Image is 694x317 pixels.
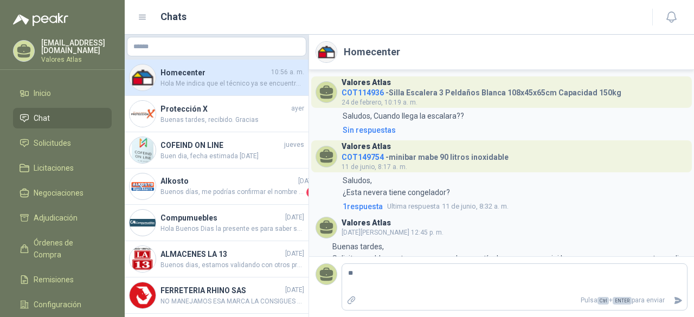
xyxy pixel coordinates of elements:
span: Configuración [34,299,81,310]
img: Logo peakr [13,13,68,26]
div: Sin respuestas [343,124,396,136]
a: Negociaciones [13,183,112,203]
span: Ultima respuesta [387,201,440,212]
a: Configuración [13,294,112,315]
img: Company Logo [130,137,156,163]
span: jueves [284,140,304,150]
p: Valores Atlas [41,56,112,63]
span: Adjudicación [34,212,78,224]
img: Company Logo [130,101,156,127]
a: Company LogoALMACENES LA 13[DATE]Buenos dias, estamos validando con otros proveedores otras opcio... [125,241,309,277]
img: Company Logo [130,246,156,272]
span: NO MANEJAMOS ESA MARCA LA CONSIGUES EN HOME CENTER [160,296,304,307]
h4: COFEIND ON LINE [160,139,282,151]
span: ENTER [613,297,632,305]
a: Inicio [13,83,112,103]
p: [EMAIL_ADDRESS][DOMAIN_NAME] [41,39,112,54]
span: Buenas tardes, recibido. Gracias [160,115,304,125]
img: Company Logo [130,64,156,90]
span: Buen dia, fecha estimada [DATE] [160,151,304,161]
a: Solicitudes [13,133,112,153]
p: Buenas tardes, Solicito amablemente su apoyo con la garantía de una nevera mini bar que compramos... [332,241,687,288]
h3: Valores Atlas [342,220,391,226]
a: Sin respuestas [340,124,687,136]
span: Hola Me indica que el técnico ya se encuentra afuera [160,79,304,89]
span: ayer [291,103,304,114]
a: Company LogoCompumuebles[DATE]Hola Buenos Dias la presente es para saber sobre el envio del escri... [125,205,309,241]
a: Adjudicación [13,208,112,228]
span: Buenos dias, estamos validando con otros proveedores otras opciones. [160,260,304,270]
span: 10:56 a. m. [271,67,304,77]
span: [DATE][PERSON_NAME] 12:45 p. m. [342,229,444,236]
h2: Homecenter [344,44,400,60]
span: Órdenes de Compra [34,237,101,261]
span: Remisiones [34,274,74,286]
p: Saludos, ¿Esta nevera tiene congelador? [343,174,450,198]
span: [DATE] [285,212,304,223]
span: 11 de junio, 8:32 a. m. [387,201,509,212]
a: Company LogoHomecenter10:56 a. m.Hola Me indica que el técnico ya se encuentra afuera [125,60,309,96]
h4: Protección X [160,103,289,115]
span: 1 respuesta [343,200,383,212]
a: Órdenes de Compra [13,232,112,265]
a: Remisiones [13,269,112,290]
h4: - minibar mabe 90 litros inoxidable [342,150,509,160]
span: Ctrl [597,297,609,305]
span: 11 de junio, 8:17 a. m. [342,163,407,171]
span: COT149754 [342,153,384,161]
p: Pulsa + para enviar [361,291,670,310]
span: Negociaciones [34,187,83,199]
a: Company LogoCOFEIND ON LINEjuevesBuen dia, fecha estimada [DATE] [125,132,309,169]
h4: Alkosto [160,175,296,187]
h3: Valores Atlas [342,80,391,86]
span: Solicitudes [34,137,71,149]
h4: Compumuebles [160,212,283,224]
span: Hola Buenos Dias la presente es para saber sobre el envio del escritorio decia fecha de entrega 8... [160,224,304,234]
img: Company Logo [130,282,156,308]
a: Chat [13,108,112,128]
span: Licitaciones [34,162,74,174]
span: [DATE] [285,285,304,295]
button: Enviar [669,291,687,310]
a: Company LogoProtección XayerBuenas tardes, recibido. Gracias [125,96,309,132]
span: Chat [34,112,50,124]
span: [DATE] [285,249,304,259]
p: Saludos, Cuando llega la escalara?? [343,110,464,122]
a: 1respuestaUltima respuesta11 de junio, 8:32 a. m. [340,200,687,212]
span: Buenos días, me podrías confirmar el nombre de la persona que recibe el microondas?, en la guía d... [160,187,304,198]
span: 1 [306,187,317,198]
img: Company Logo [130,173,156,199]
span: 24 de febrero, 10:19 a. m. [342,99,417,106]
h4: - Silla Escalera 3 Peldaños Blanca 108x45x65cm Capacidad 150kg [342,86,621,96]
img: Company Logo [130,210,156,236]
h4: ALMACENES LA 13 [160,248,283,260]
a: Company LogoFERRETERIA RHINO SAS[DATE]NO MANEJAMOS ESA MARCA LA CONSIGUES EN HOME CENTER [125,277,309,314]
a: Licitaciones [13,158,112,178]
h4: Homecenter [160,67,269,79]
h4: FERRETERIA RHINO SAS [160,284,283,296]
span: [DATE] [298,176,317,186]
span: Inicio [34,87,51,99]
h3: Valores Atlas [342,144,391,150]
label: Adjuntar archivos [342,291,361,310]
a: Company LogoAlkosto[DATE]Buenos días, me podrías confirmar el nombre de la persona que recibe el ... [125,169,309,205]
img: Company Logo [316,42,337,62]
h1: Chats [160,9,187,24]
span: COT114936 [342,88,384,97]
